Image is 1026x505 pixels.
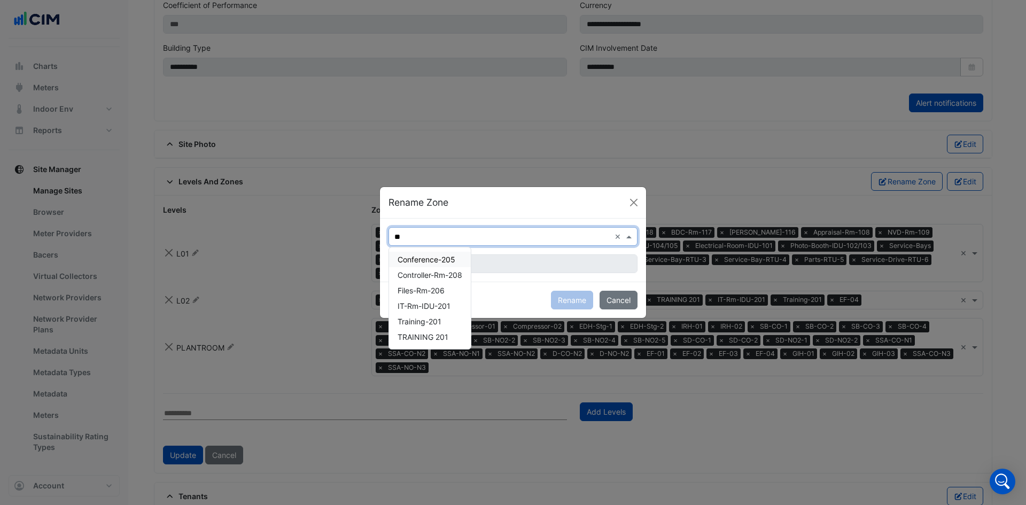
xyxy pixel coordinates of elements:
[398,317,441,326] span: Training-201
[626,195,642,211] button: Close
[600,291,638,309] button: Cancel
[398,332,448,341] span: TRAINING 201
[398,286,445,295] span: Files-Rm-206
[388,196,448,209] h5: Rename Zone
[615,231,624,242] span: Clear
[990,469,1015,494] div: Open Intercom Messenger
[398,301,450,310] span: IT-Rm-IDU-201
[398,270,462,279] span: Controller-Rm-208
[398,255,455,264] span: Conference-205
[389,247,471,349] div: Options List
